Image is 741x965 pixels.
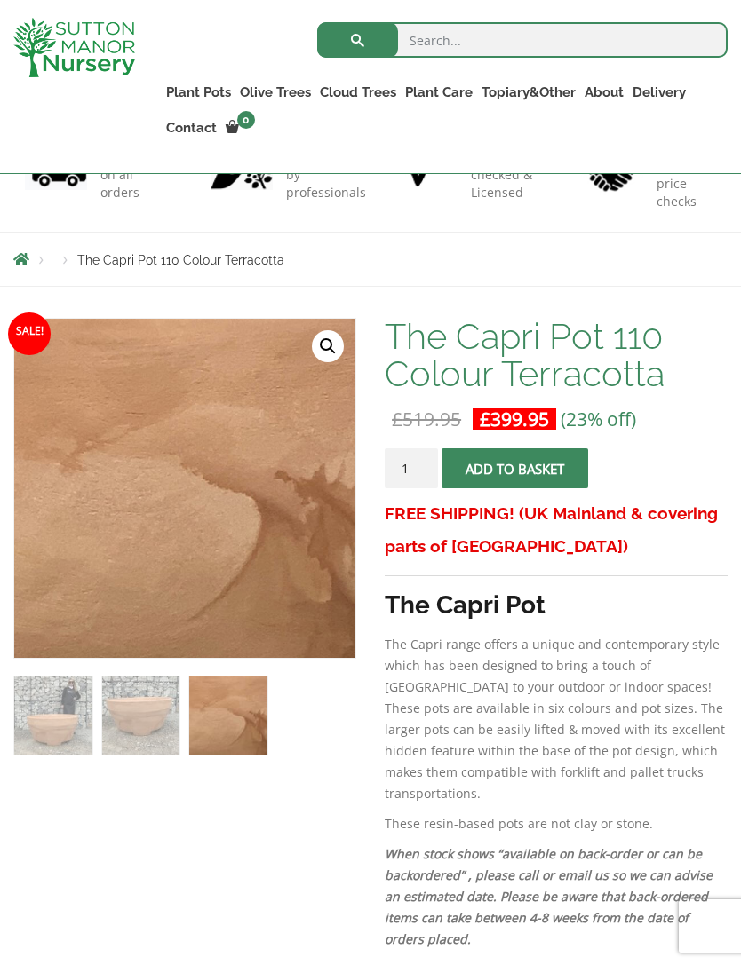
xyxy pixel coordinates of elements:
a: Plant Pots [162,80,235,105]
span: £ [392,407,402,431]
a: Delivery [628,80,690,105]
p: These resin-based pots are not clay or stone. [385,813,728,834]
a: Contact [162,115,221,140]
em: When stock shows “available on back-order or can be backordered” , please call or email us so we ... [385,845,713,947]
span: The Capri Pot 110 Colour Terracotta [77,253,284,267]
img: The Capri Pot 110 Colour Terracotta [14,676,92,755]
a: About [580,80,628,105]
a: Cloud Trees [315,80,401,105]
a: Topiary&Other [477,80,580,105]
input: Search... [317,22,728,58]
p: consistent price checks [657,157,718,210]
strong: The Capri Pot [385,590,546,620]
span: (23% off) [561,407,636,431]
img: The Capri Pot 110 Colour Terracotta - Image 3 [189,676,267,755]
bdi: 399.95 [480,407,549,431]
a: Plant Care [401,80,477,105]
input: Product quantity [385,448,438,488]
img: The Capri Pot 110 Colour Terracotta - Image 2 [102,676,180,755]
span: 0 [237,111,255,129]
h3: FREE SHIPPING! (UK Mainland & covering parts of [GEOGRAPHIC_DATA]) [385,497,728,563]
p: checked & Licensed [471,166,537,202]
h1: The Capri Pot 110 Colour Terracotta [385,318,728,392]
a: View full-screen image gallery [312,330,344,362]
p: The Capri range offers a unique and contemporary style which has been designed to bring a touch o... [385,634,728,804]
a: 0 [221,115,260,140]
button: Add to basket [442,448,588,488]
span: £ [480,407,490,431]
a: Olive Trees [235,80,315,105]
p: on all orders [100,166,161,202]
nav: Breadcrumbs [13,252,728,266]
bdi: 519.95 [392,407,461,431]
img: logo [13,18,135,77]
span: Sale! [8,312,51,355]
p: by professionals [286,166,366,202]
